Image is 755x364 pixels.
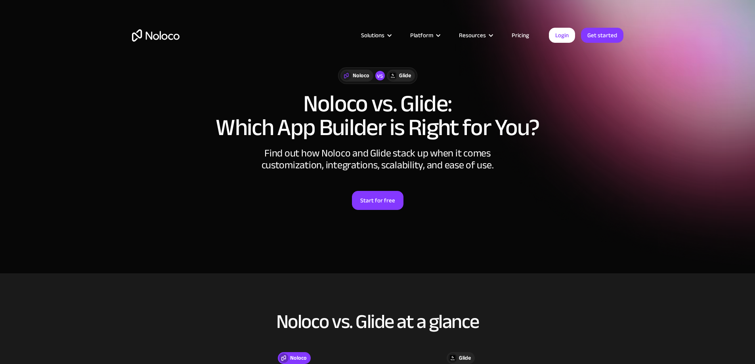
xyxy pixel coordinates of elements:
h2: Noloco vs. Glide at a glance [132,311,623,332]
div: Platform [400,30,449,40]
a: Pricing [502,30,539,40]
div: vs [375,71,385,80]
div: Resources [449,30,502,40]
h1: Noloco vs. Glide: Which App Builder is Right for You? [132,92,623,139]
div: Glide [459,354,471,362]
a: Get started [581,28,623,43]
a: Start for free [352,191,403,210]
div: Solutions [361,30,384,40]
div: Noloco [353,71,369,80]
div: Find out how Noloco and Glide stack up when it comes customization, integrations, scalability, an... [259,147,497,171]
div: Noloco [290,354,307,362]
div: Resources [459,30,486,40]
div: Glide [399,71,411,80]
div: Platform [410,30,433,40]
a: home [132,29,180,42]
a: Login [549,28,575,43]
div: Solutions [351,30,400,40]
